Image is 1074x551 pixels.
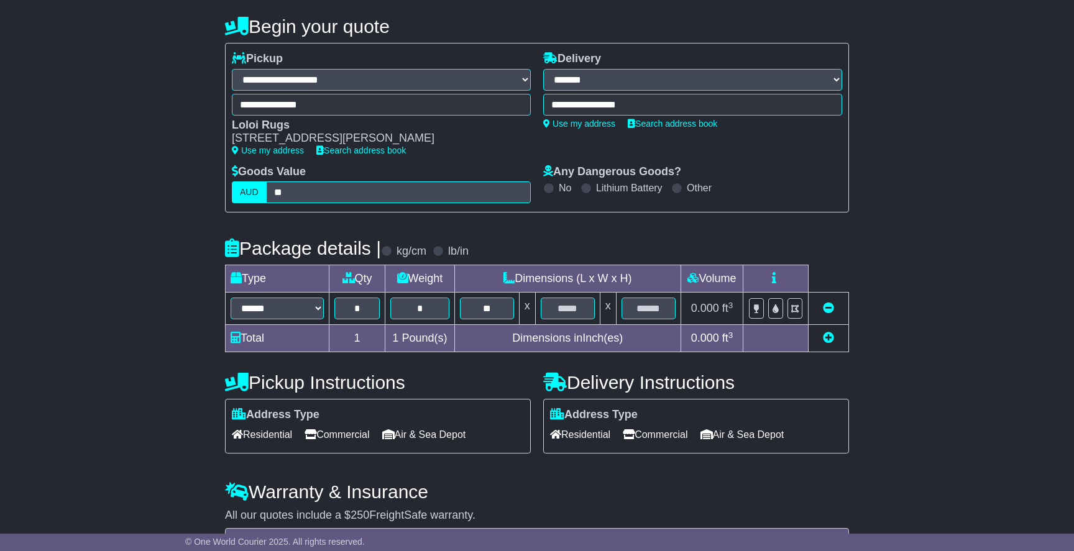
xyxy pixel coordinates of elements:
h4: Begin your quote [225,16,849,37]
span: 250 [351,509,369,521]
label: Address Type [232,408,319,422]
label: No [559,182,571,194]
h4: Warranty & Insurance [225,481,849,502]
label: Any Dangerous Goods? [543,165,681,179]
a: Use my address [232,145,304,155]
span: ft [722,302,733,314]
div: Loloi Rugs [232,119,518,132]
sup: 3 [728,301,733,310]
td: Total [226,325,329,352]
span: Residential [550,425,610,444]
td: Dimensions in Inch(es) [454,325,681,352]
h4: Pickup Instructions [225,372,531,393]
a: Remove this item [823,302,834,314]
h4: Delivery Instructions [543,372,849,393]
label: Delivery [543,52,601,66]
label: Goods Value [232,165,306,179]
div: [STREET_ADDRESS][PERSON_NAME] [232,132,518,145]
a: Search address book [628,119,717,129]
td: x [600,293,616,325]
label: AUD [232,181,267,203]
td: x [519,293,535,325]
span: Residential [232,425,292,444]
td: Volume [681,265,743,293]
a: Search address book [316,145,406,155]
span: 0.000 [691,302,719,314]
td: 1 [329,325,385,352]
td: Type [226,265,329,293]
td: Weight [385,265,455,293]
h4: Package details | [225,238,381,258]
td: Pound(s) [385,325,455,352]
span: 0.000 [691,332,719,344]
span: © One World Courier 2025. All rights reserved. [185,537,365,547]
a: Use my address [543,119,615,129]
label: kg/cm [397,245,426,258]
span: Commercial [305,425,369,444]
label: Address Type [550,408,638,422]
label: lb/in [448,245,469,258]
span: Air & Sea Depot [382,425,466,444]
label: Pickup [232,52,283,66]
label: Other [687,182,712,194]
span: Air & Sea Depot [700,425,784,444]
div: All our quotes include a $ FreightSafe warranty. [225,509,849,522]
td: Qty [329,265,385,293]
sup: 3 [728,330,733,340]
span: Commercial [623,425,687,444]
a: Add new item [823,332,834,344]
span: ft [722,332,733,344]
td: Dimensions (L x W x H) [454,265,681,293]
span: 1 [392,332,398,344]
label: Lithium Battery [596,182,663,194]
